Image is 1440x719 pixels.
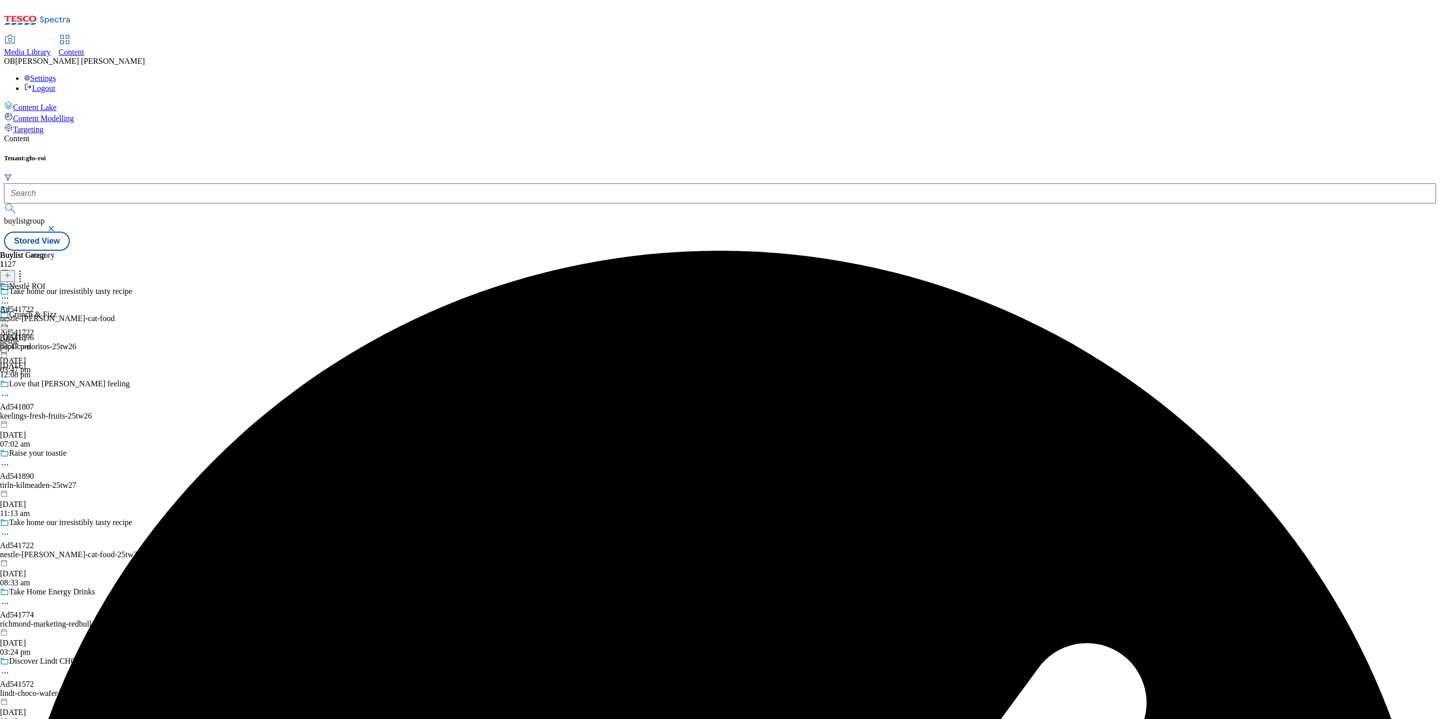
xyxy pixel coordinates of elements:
span: ghs-roi [26,154,46,162]
a: Media Library [4,36,51,57]
a: Content Modelling [4,112,1436,123]
span: Media Library [4,48,51,56]
svg: Search Filters [4,173,12,181]
span: Content Lake [13,103,57,112]
a: Targeting [4,123,1436,134]
div: Raise your toastie [9,449,67,458]
span: Content [59,48,84,56]
span: OB [4,57,15,65]
span: [PERSON_NAME] [PERSON_NAME] [15,57,145,65]
div: Content [4,134,1436,143]
div: Discover Lindt CHOCO WAFER [9,657,116,666]
input: Search [4,183,1436,203]
button: Stored View [4,232,70,251]
a: Content [59,36,84,57]
div: Nestlé ROI [9,282,45,291]
span: buylistgroup [4,217,45,225]
span: Targeting [13,125,44,134]
span: Content Modelling [13,114,74,123]
a: Settings [24,74,56,82]
a: Logout [24,84,55,92]
div: Take home our irresistibly tasty recipe [9,518,132,527]
a: Content Lake [4,101,1436,112]
div: Take Home Energy Drinks [9,587,95,596]
div: Love that [PERSON_NAME] feeling [9,379,130,388]
h5: Tenant: [4,154,1436,162]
